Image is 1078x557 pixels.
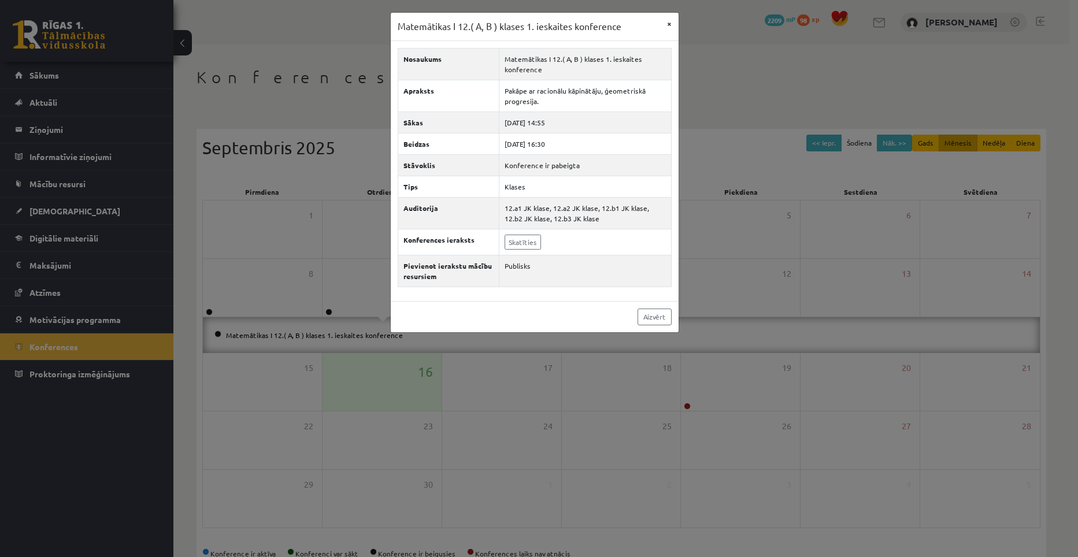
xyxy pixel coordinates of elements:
th: Tips [398,176,499,197]
td: [DATE] 16:30 [499,133,672,154]
th: Apraksts [398,80,499,112]
td: 12.a1 JK klase, 12.a2 JK klase, 12.b1 JK klase, 12.b2 JK klase, 12.b3 JK klase [499,197,672,229]
td: Konference ir pabeigta [499,154,672,176]
th: Pievienot ierakstu mācību resursiem [398,255,499,287]
td: Klases [499,176,672,197]
th: Konferences ieraksts [398,229,499,255]
th: Stāvoklis [398,154,499,176]
td: Matemātikas I 12.( A, B ) klases 1. ieskaites konference [499,48,672,80]
th: Beidzas [398,133,499,154]
td: [DATE] 14:55 [499,112,672,133]
td: Publisks [499,255,672,287]
td: Pakāpe ar racionālu kāpinātāju, ģeometriskā progresija. [499,80,672,112]
th: Auditorija [398,197,499,229]
a: Aizvērt [638,309,672,325]
th: Nosaukums [398,48,499,80]
a: Skatīties [505,235,541,250]
h3: Matemātikas I 12.( A, B ) klases 1. ieskaites konference [398,20,621,34]
button: × [660,13,679,35]
th: Sākas [398,112,499,133]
